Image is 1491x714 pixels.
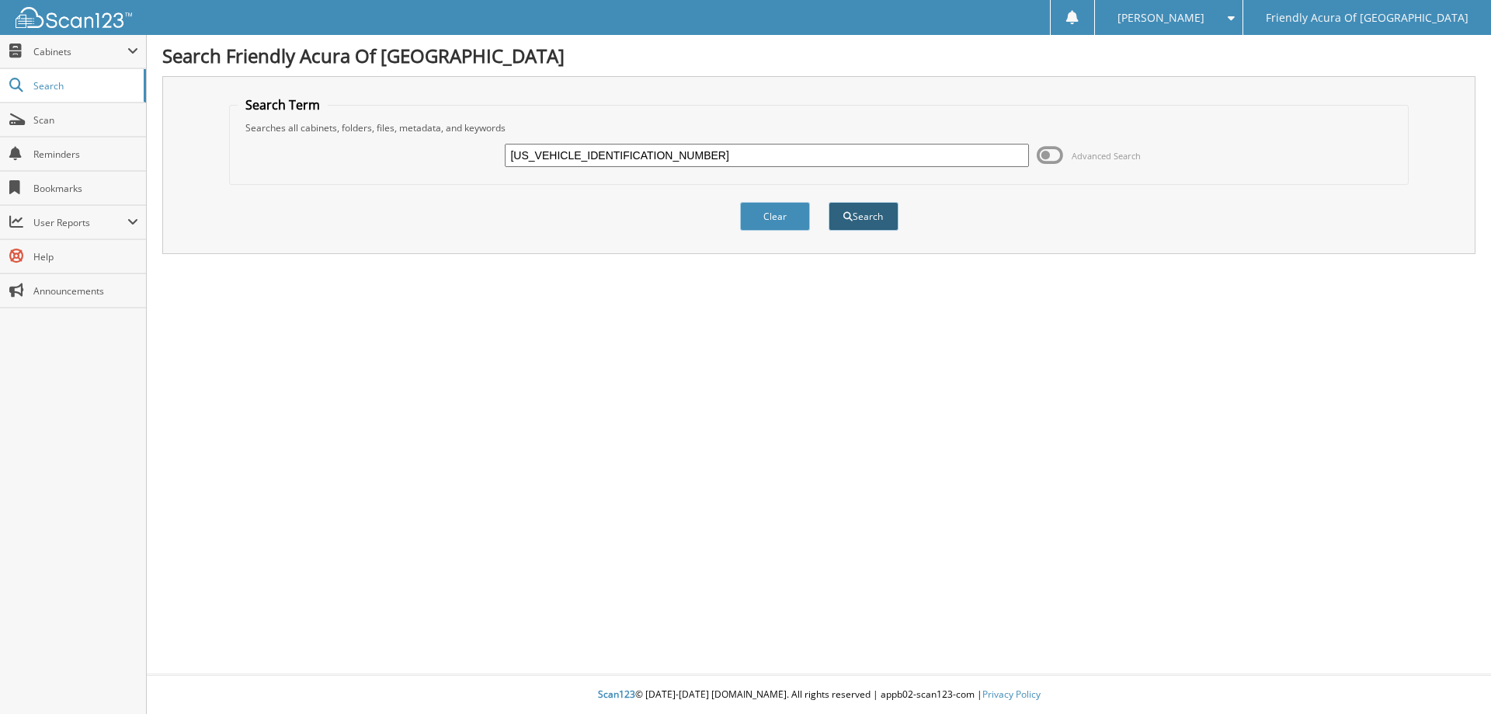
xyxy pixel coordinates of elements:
div: Searches all cabinets, folders, files, metadata, and keywords [238,121,1401,134]
span: Cabinets [33,45,127,58]
span: Friendly Acura Of [GEOGRAPHIC_DATA] [1266,13,1468,23]
span: Help [33,250,138,263]
span: [PERSON_NAME] [1117,13,1204,23]
span: Scan123 [598,688,635,701]
button: Search [829,202,898,231]
span: Scan [33,113,138,127]
img: scan123-logo-white.svg [16,7,132,28]
span: Bookmarks [33,182,138,195]
span: Search [33,79,136,92]
span: Advanced Search [1072,150,1141,162]
div: © [DATE]-[DATE] [DOMAIN_NAME]. All rights reserved | appb02-scan123-com | [147,676,1491,714]
button: Clear [740,202,810,231]
span: Announcements [33,284,138,298]
legend: Search Term [238,96,328,113]
h1: Search Friendly Acura Of [GEOGRAPHIC_DATA] [162,43,1475,68]
a: Privacy Policy [982,688,1041,701]
span: Reminders [33,148,138,161]
span: User Reports [33,216,127,229]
